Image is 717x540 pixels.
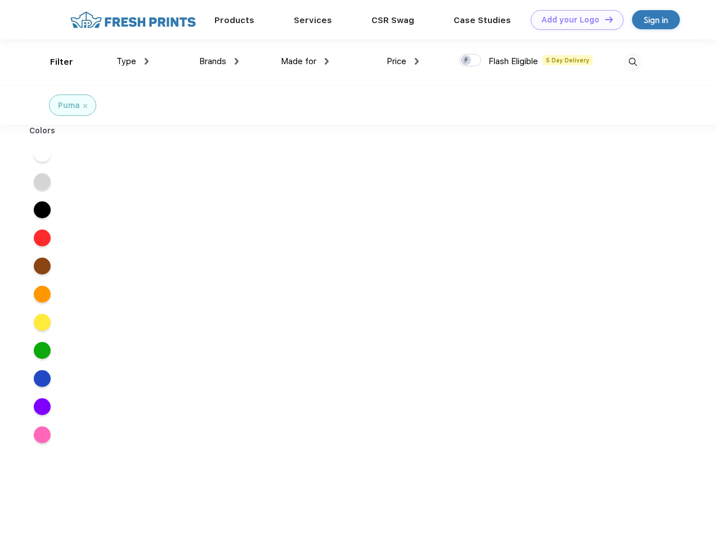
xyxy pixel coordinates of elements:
[116,56,136,66] span: Type
[199,56,226,66] span: Brands
[624,53,642,71] img: desktop_search.svg
[145,58,149,65] img: dropdown.png
[543,55,593,65] span: 5 Day Delivery
[294,15,332,25] a: Services
[489,56,538,66] span: Flash Eligible
[21,125,64,137] div: Colors
[387,56,406,66] span: Price
[632,10,680,29] a: Sign in
[67,10,199,30] img: fo%20logo%202.webp
[50,56,73,69] div: Filter
[371,15,414,25] a: CSR Swag
[644,13,668,26] div: Sign in
[325,58,329,65] img: dropdown.png
[415,58,419,65] img: dropdown.png
[541,15,599,25] div: Add your Logo
[58,100,80,111] div: Puma
[235,58,239,65] img: dropdown.png
[605,16,613,22] img: DT
[214,15,254,25] a: Products
[281,56,316,66] span: Made for
[83,104,87,108] img: filter_cancel.svg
